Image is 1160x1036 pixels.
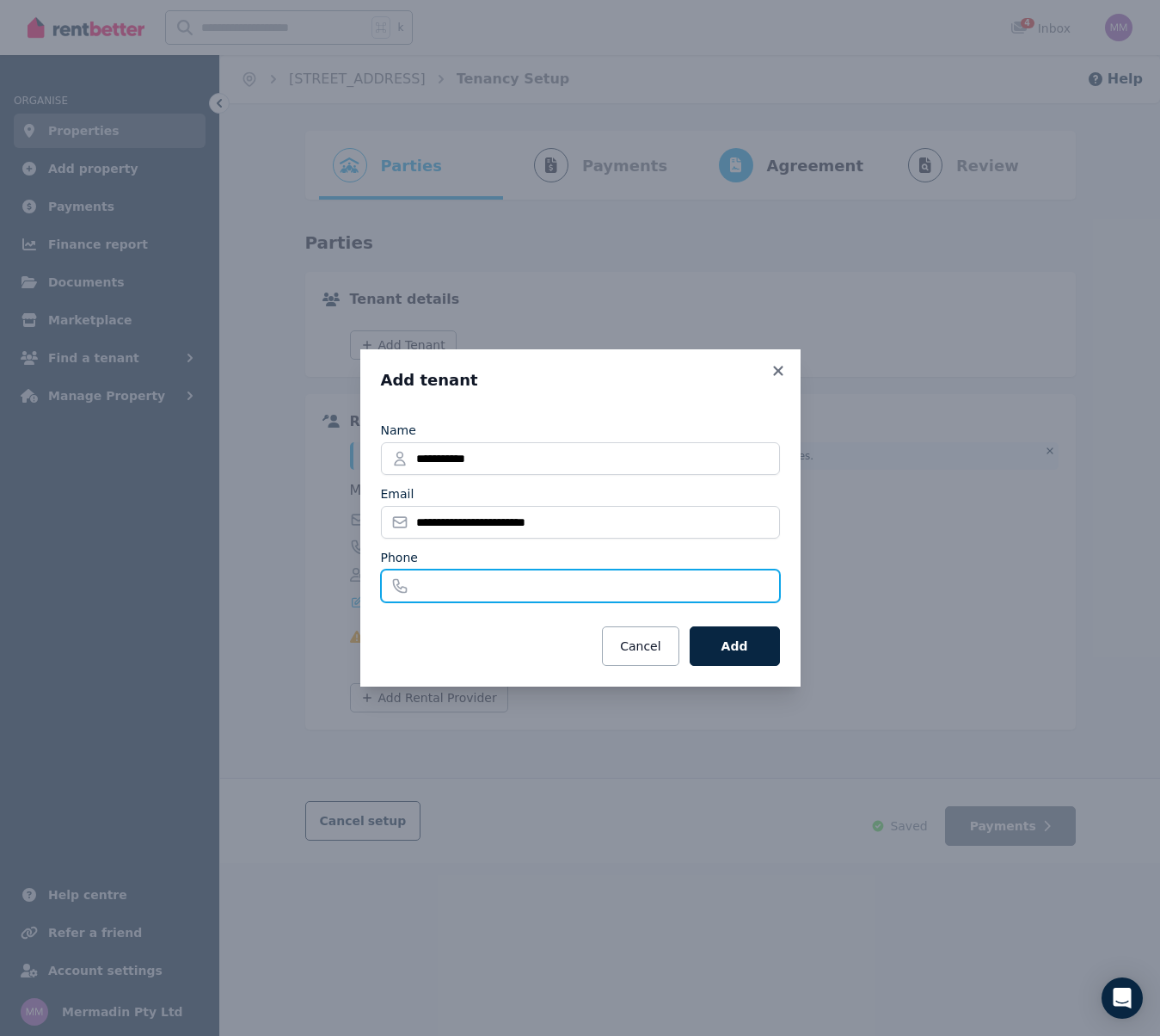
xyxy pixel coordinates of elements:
h3: Add tenant [381,370,780,391]
button: Cancel [602,626,678,666]
div: Open Intercom Messenger [1102,977,1143,1019]
button: Add [690,626,780,666]
label: Email [381,485,414,503]
label: Name [381,422,416,439]
label: Phone [381,549,418,566]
